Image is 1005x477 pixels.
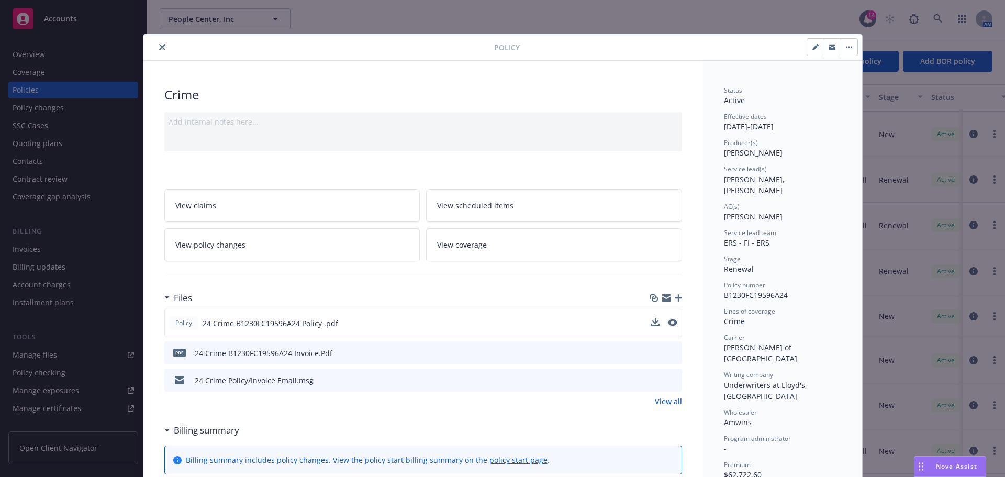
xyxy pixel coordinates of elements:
[173,318,194,328] span: Policy
[186,454,550,465] div: Billing summary includes policy changes. View the policy start billing summary on the .
[724,370,773,379] span: Writing company
[724,95,745,105] span: Active
[437,200,513,211] span: View scheduled items
[437,239,487,250] span: View coverage
[195,348,332,359] div: 24 Crime B1230FC19596A24 Invoice.Pdf
[164,424,239,437] div: Billing summary
[489,455,548,465] a: policy start page
[156,41,169,53] button: close
[668,319,677,326] button: preview file
[164,86,682,104] div: Crime
[668,318,677,329] button: preview file
[724,228,776,237] span: Service lead team
[174,291,192,305] h3: Files
[724,264,754,274] span: Renewal
[494,42,520,53] span: Policy
[724,417,752,427] span: Amwins
[724,164,767,173] span: Service lead(s)
[174,424,239,437] h3: Billing summary
[724,112,841,132] div: [DATE] - [DATE]
[724,443,727,453] span: -
[426,189,682,222] a: View scheduled items
[426,228,682,261] a: View coverage
[914,457,928,476] div: Drag to move
[173,349,186,357] span: Pdf
[724,333,745,342] span: Carrier
[724,342,797,363] span: [PERSON_NAME] of [GEOGRAPHIC_DATA]
[724,281,765,290] span: Policy number
[195,375,314,386] div: 24 Crime Policy/Invoice Email.msg
[164,189,420,222] a: View claims
[655,396,682,407] a: View all
[724,202,740,211] span: AC(s)
[724,460,751,469] span: Premium
[203,318,338,329] span: 24 Crime B1230FC19596A24 Policy .pdf
[651,318,660,329] button: download file
[724,212,783,221] span: [PERSON_NAME]
[169,116,678,127] div: Add internal notes here...
[724,408,757,417] span: Wholesaler
[724,148,783,158] span: [PERSON_NAME]
[724,254,741,263] span: Stage
[724,380,809,401] span: Underwriters at Lloyd's, [GEOGRAPHIC_DATA]
[936,462,977,471] span: Nova Assist
[668,375,678,386] button: preview file
[724,86,742,95] span: Status
[724,238,769,248] span: ERS - FI - ERS
[652,375,660,386] button: download file
[724,434,791,443] span: Program administrator
[724,307,775,316] span: Lines of coverage
[668,348,678,359] button: preview file
[175,200,216,211] span: View claims
[652,348,660,359] button: download file
[724,112,767,121] span: Effective dates
[164,228,420,261] a: View policy changes
[175,239,245,250] span: View policy changes
[724,290,788,300] span: B1230FC19596A24
[914,456,986,477] button: Nova Assist
[724,138,758,147] span: Producer(s)
[164,291,192,305] div: Files
[724,316,745,326] span: Crime
[651,318,660,326] button: download file
[724,174,787,195] span: [PERSON_NAME], [PERSON_NAME]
